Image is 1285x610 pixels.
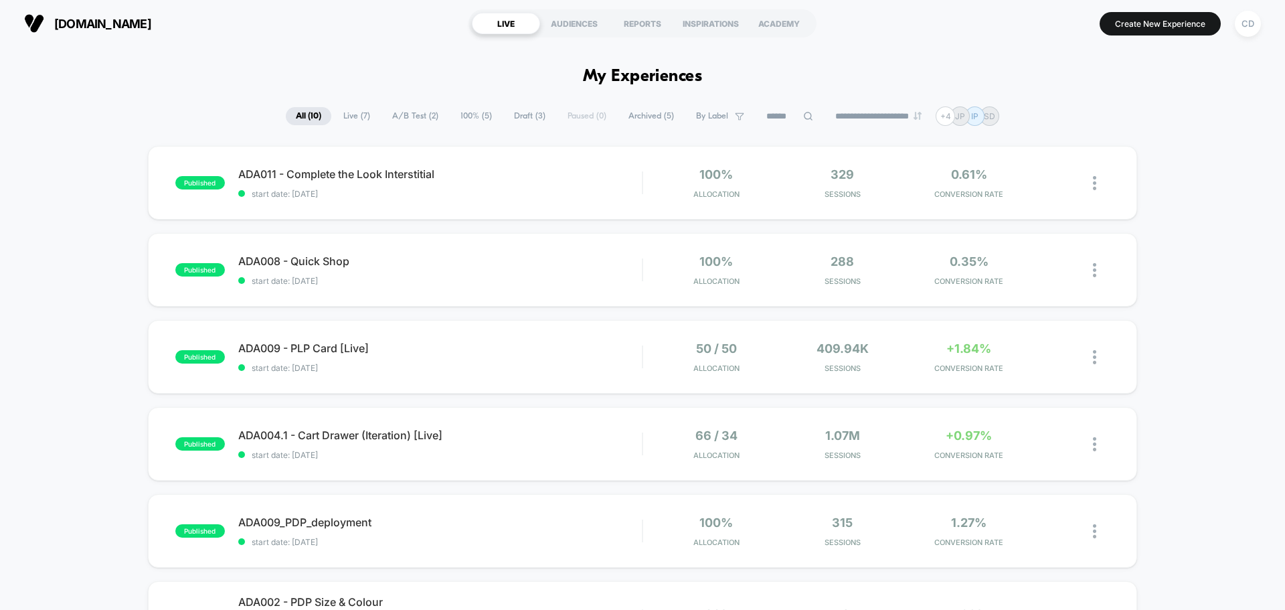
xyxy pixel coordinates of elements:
span: [DOMAIN_NAME] [54,17,151,31]
span: 315 [832,516,853,530]
span: ADA009_PDP_deployment [238,516,642,529]
span: 100% ( 5 ) [450,107,502,125]
p: IP [971,111,978,121]
div: ACADEMY [745,13,813,34]
span: 100% [699,516,733,530]
span: Allocation [693,538,740,547]
img: close [1093,350,1096,364]
span: Allocation [693,277,740,286]
span: +0.97% [946,429,992,443]
img: Visually logo [24,13,44,33]
span: 329 [831,167,854,181]
span: 50 / 50 [696,341,737,356]
div: + 4 [936,106,955,126]
span: published [175,524,225,538]
span: Sessions [783,364,903,373]
img: close [1093,176,1096,190]
span: 0.35% [950,254,989,269]
button: CD [1231,10,1265,37]
img: close [1093,263,1096,277]
span: Sessions [783,189,903,199]
span: published [175,176,225,189]
span: start date: [DATE] [238,276,642,286]
span: All ( 10 ) [286,107,331,125]
span: ADA004.1 - Cart Drawer (Iteration) [Live] [238,429,642,442]
span: 1.07M [825,429,860,443]
span: start date: [DATE] [238,450,642,460]
span: +1.84% [946,341,991,356]
span: 288 [831,254,854,269]
span: CONVERSION RATE [909,189,1029,199]
p: JP [955,111,965,121]
span: start date: [DATE] [238,537,642,547]
span: published [175,437,225,451]
span: By Label [696,111,728,121]
button: Create New Experience [1100,12,1221,35]
span: 100% [699,167,733,181]
span: Sessions [783,538,903,547]
span: Archived ( 5 ) [618,107,684,125]
span: start date: [DATE] [238,189,642,199]
p: SD [984,111,995,121]
span: Live ( 7 ) [333,107,380,125]
span: 66 / 34 [695,429,738,443]
span: Allocation [693,451,740,460]
span: ADA008 - Quick Shop [238,254,642,268]
span: Allocation [693,364,740,373]
h1: My Experiences [583,67,703,86]
div: LIVE [472,13,540,34]
span: A/B Test ( 2 ) [382,107,448,125]
span: 100% [699,254,733,269]
img: close [1093,437,1096,451]
span: published [175,263,225,277]
button: [DOMAIN_NAME] [20,13,155,34]
span: ADA002 - PDP Size & Colour [238,595,642,609]
div: REPORTS [608,13,677,34]
span: Sessions [783,451,903,460]
div: INSPIRATIONS [677,13,745,34]
img: close [1093,524,1096,538]
span: 0.61% [951,167,987,181]
span: Sessions [783,277,903,286]
span: ADA011 - Complete the Look Interstitial [238,167,642,181]
span: CONVERSION RATE [909,451,1029,460]
span: published [175,350,225,364]
span: Allocation [693,189,740,199]
span: CONVERSION RATE [909,538,1029,547]
span: start date: [DATE] [238,363,642,373]
span: ADA009 - PLP Card [Live] [238,341,642,355]
span: 409.94k [817,341,869,356]
div: AUDIENCES [540,13,608,34]
span: Draft ( 3 ) [504,107,555,125]
span: CONVERSION RATE [909,277,1029,286]
img: end [914,112,922,120]
span: CONVERSION RATE [909,364,1029,373]
span: 1.27% [951,516,987,530]
div: CD [1235,11,1261,37]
